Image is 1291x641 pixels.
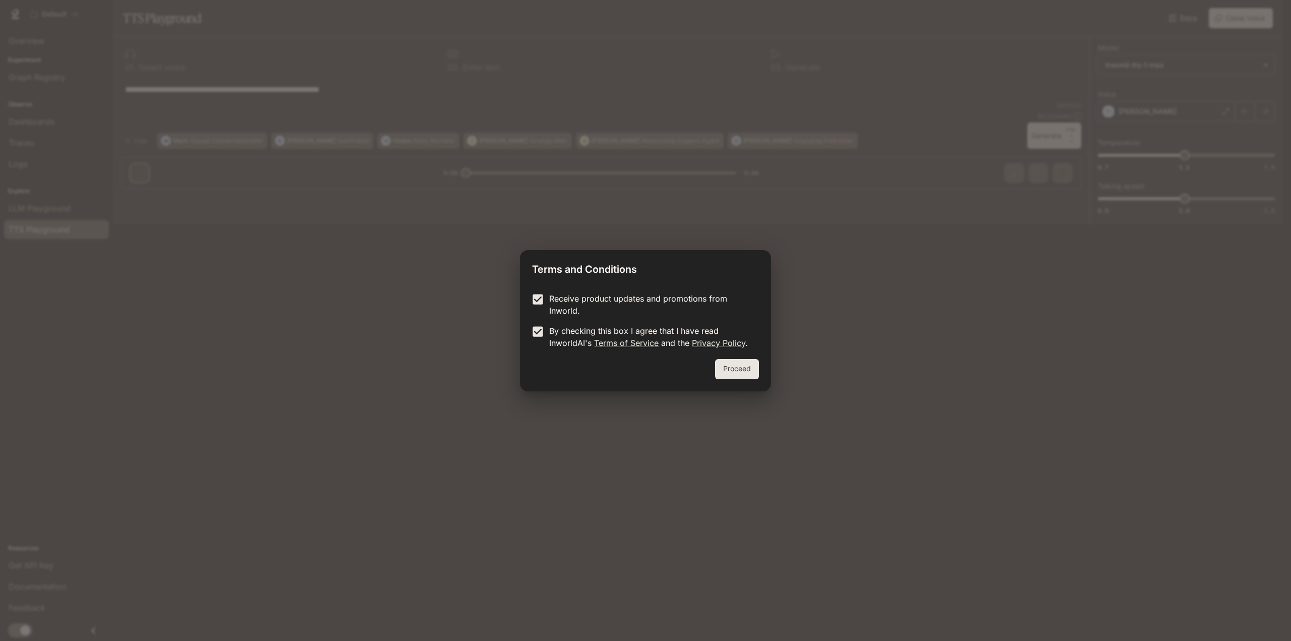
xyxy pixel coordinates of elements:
[549,293,751,317] p: Receive product updates and promotions from Inworld.
[520,250,771,284] h2: Terms and Conditions
[692,338,745,348] a: Privacy Policy
[594,338,659,348] a: Terms of Service
[715,359,759,379] button: Proceed
[549,325,751,349] p: By checking this box I agree that I have read InworldAI's and the .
